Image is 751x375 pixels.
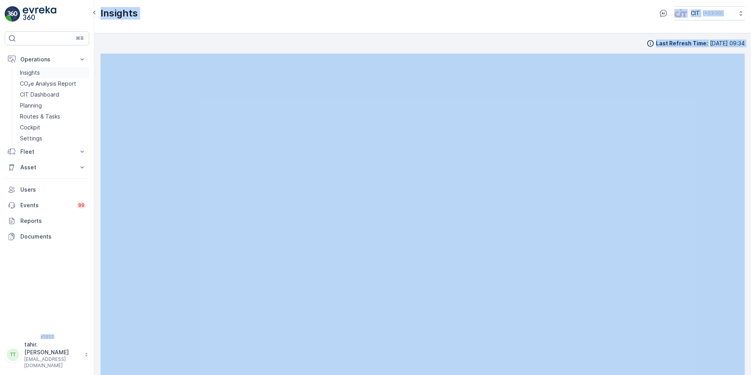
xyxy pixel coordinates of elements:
[17,133,89,144] a: Settings
[20,124,40,131] p: Cockpit
[20,56,74,63] p: Operations
[17,100,89,111] a: Planning
[17,122,89,133] a: Cockpit
[20,102,42,109] p: Planning
[20,217,86,225] p: Reports
[20,201,72,209] p: Events
[710,39,745,47] p: [DATE] 09:34
[17,67,89,78] a: Insights
[5,160,89,175] button: Asset
[20,91,59,99] p: CIT Dashboard
[20,163,74,171] p: Asset
[703,10,723,16] p: ( +03:00 )
[20,186,86,194] p: Users
[76,35,84,41] p: ⌘B
[20,69,40,77] p: Insights
[5,144,89,160] button: Fleet
[5,197,89,213] a: Events99
[24,356,81,369] p: [EMAIL_ADDRESS][DOMAIN_NAME]
[674,6,745,20] button: CIT(+03:00)
[20,113,60,120] p: Routes & Tasks
[20,233,86,240] p: Documents
[23,6,56,22] img: logo_light-DOdMpM7g.png
[5,182,89,197] a: Users
[5,341,89,369] button: TTtahir.[PERSON_NAME][EMAIL_ADDRESS][DOMAIN_NAME]
[24,341,81,356] p: tahir.[PERSON_NAME]
[5,229,89,244] a: Documents
[5,334,89,339] span: v 1.51.1
[20,135,42,142] p: Settings
[691,9,700,17] p: CIT
[20,80,76,88] p: CO₂e Analysis Report
[101,7,138,20] p: Insights
[674,9,688,18] img: cit-logo_pOk6rL0.png
[5,6,20,22] img: logo
[17,111,89,122] a: Routes & Tasks
[17,89,89,100] a: CIT Dashboard
[17,78,89,89] a: CO₂e Analysis Report
[5,52,89,67] button: Operations
[656,39,708,47] p: Last Refresh Time :
[78,202,84,208] p: 99
[5,213,89,229] a: Reports
[7,348,19,361] div: TT
[20,148,74,156] p: Fleet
